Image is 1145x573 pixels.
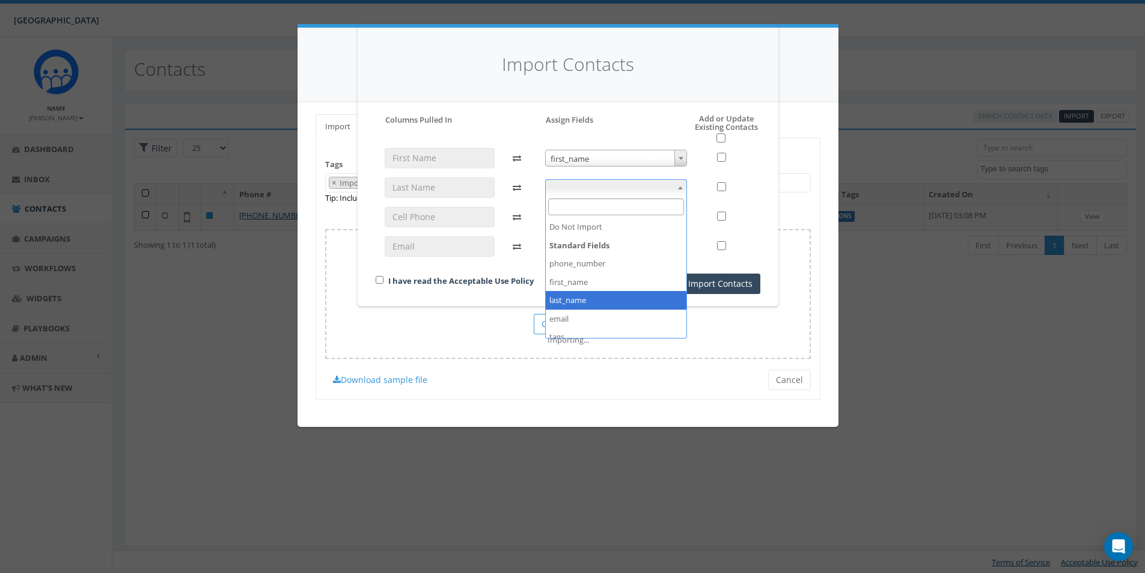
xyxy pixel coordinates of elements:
[385,177,495,198] input: Last Name
[1104,532,1133,561] div: Open Intercom Messenger
[546,218,687,236] li: Do Not Import
[546,114,593,125] h5: Assign Fields
[668,114,760,143] h5: Add or Update Existing Contacts
[680,274,760,294] button: Import Contacts
[376,52,760,78] h4: Import Contacts
[546,254,687,273] li: phone_number
[385,236,495,257] input: Email
[545,150,688,167] span: first_name
[546,273,687,292] li: first_name
[716,133,725,142] input: Select All
[385,207,495,227] input: Cell Phone
[546,150,687,167] span: first_name
[385,114,452,125] h5: Columns Pulled In
[546,236,687,255] strong: Standard Fields
[388,275,534,286] a: I have read the Acceptable Use Policy
[385,148,495,168] input: First Name
[548,198,685,216] input: Search
[546,328,687,346] li: tags
[546,236,687,346] li: Standard Fields
[546,310,687,328] li: email
[546,291,687,310] li: last_name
